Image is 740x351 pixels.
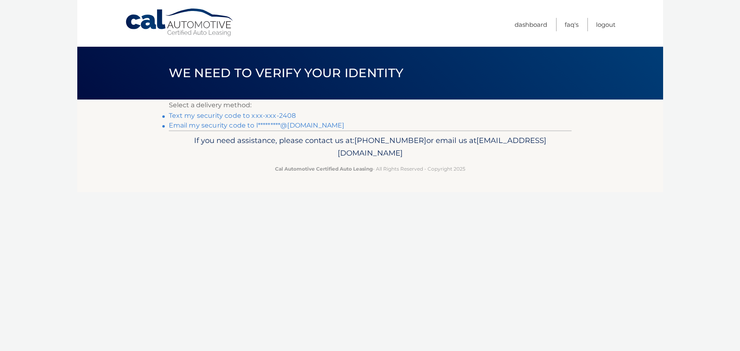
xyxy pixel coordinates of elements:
[169,65,404,80] span: We need to verify your identity
[565,18,578,31] a: FAQ's
[354,136,426,145] span: [PHONE_NUMBER]
[169,100,572,111] p: Select a delivery method:
[174,165,566,173] p: - All Rights Reserved - Copyright 2025
[174,134,566,160] p: If you need assistance, please contact us at: or email us at
[169,121,345,129] a: Email my security code to l*********@[DOMAIN_NAME]
[125,8,235,37] a: Cal Automotive
[515,18,547,31] a: Dashboard
[275,166,373,172] strong: Cal Automotive Certified Auto Leasing
[596,18,616,31] a: Logout
[169,112,296,119] a: Text my security code to xxx-xxx-2408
